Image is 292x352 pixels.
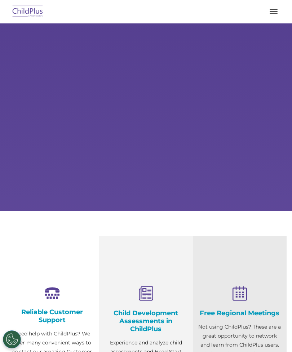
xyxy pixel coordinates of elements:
[105,309,187,333] h4: Child Development Assessments in ChildPlus
[11,3,45,20] img: ChildPlus by Procare Solutions
[3,330,21,348] button: Cookies Settings
[11,308,94,324] h4: Reliable Customer Support
[198,309,281,317] h4: Free Regional Meetings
